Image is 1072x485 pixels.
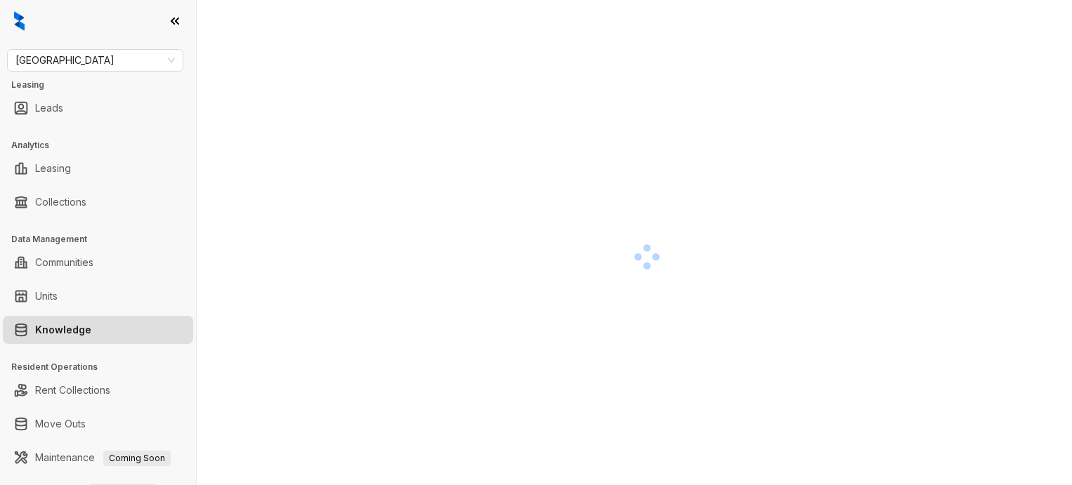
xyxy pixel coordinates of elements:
li: Knowledge [3,316,193,344]
a: Move Outs [35,410,86,438]
h3: Leasing [11,79,196,91]
span: Coming Soon [103,451,171,466]
a: Rent Collections [35,376,110,404]
img: logo [14,11,25,31]
li: Move Outs [3,410,193,438]
h3: Resident Operations [11,361,196,373]
li: Leasing [3,154,193,182]
a: Collections [35,188,86,216]
a: Communities [35,248,93,277]
h3: Analytics [11,139,196,152]
li: Units [3,282,193,310]
li: Collections [3,188,193,216]
li: Rent Collections [3,376,193,404]
li: Maintenance [3,444,193,472]
a: Knowledge [35,316,91,344]
li: Communities [3,248,193,277]
span: Fairfield [15,50,175,71]
a: Leasing [35,154,71,182]
a: Leads [35,94,63,122]
h3: Data Management [11,233,196,246]
a: Units [35,282,58,310]
li: Leads [3,94,193,122]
